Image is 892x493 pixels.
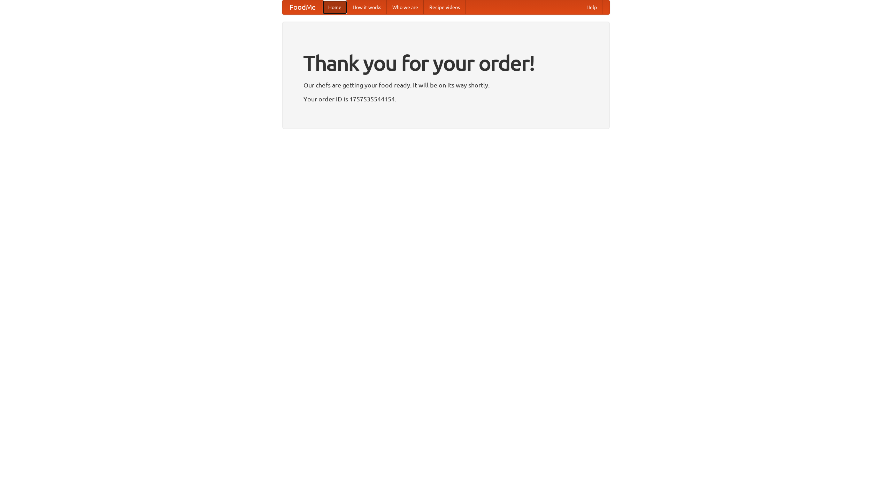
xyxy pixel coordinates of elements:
[323,0,347,14] a: Home
[283,0,323,14] a: FoodMe
[303,46,589,80] h1: Thank you for your order!
[303,94,589,104] p: Your order ID is 1757535544154.
[424,0,466,14] a: Recipe videos
[347,0,387,14] a: How it works
[303,80,589,90] p: Our chefs are getting your food ready. It will be on its way shortly.
[581,0,602,14] a: Help
[387,0,424,14] a: Who we are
